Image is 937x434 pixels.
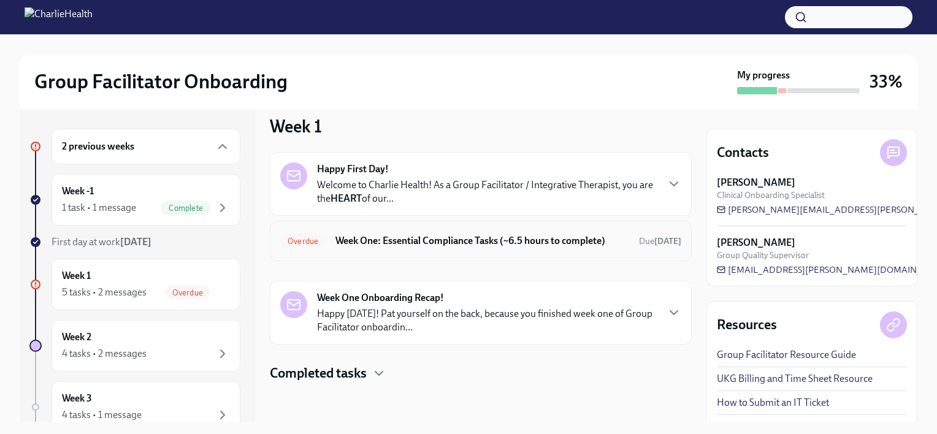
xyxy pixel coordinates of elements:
h2: Group Facilitator Onboarding [34,69,288,94]
h3: 33% [870,70,903,93]
span: Clinical Onboarding Specialist [717,189,825,201]
h6: Week One: Essential Compliance Tasks (~6.5 hours to complete) [335,234,629,248]
a: Week 34 tasks • 1 message [29,381,240,433]
span: First day at work [52,236,151,248]
strong: [PERSON_NAME] [717,236,795,249]
a: OverdueWeek One: Essential Compliance Tasks (~6.5 hours to complete)Due[DATE] [280,231,681,251]
a: UKG Billing and Time Sheet Resource [717,372,873,386]
h4: Contacts [717,143,769,162]
div: 4 tasks • 1 message [62,408,142,422]
strong: Happy First Day! [317,162,389,176]
a: First day at work[DATE] [29,235,240,249]
strong: HEART [331,192,362,204]
p: Welcome to Charlie Health! As a Group Facilitator / Integrative Therapist, you are the of our... [317,178,657,205]
h6: Week -1 [62,185,94,198]
div: 2 previous weeks [52,129,240,164]
a: Week 15 tasks • 2 messagesOverdue [29,259,240,310]
span: Overdue [280,237,326,246]
span: Complete [161,204,210,213]
a: How to Submit an IT Ticket [717,396,829,409]
a: Week -11 task • 1 messageComplete [29,174,240,226]
a: GF Onboarding Checklist [717,420,822,433]
h4: Resources [717,316,777,334]
div: 4 tasks • 2 messages [62,347,147,360]
strong: My progress [737,69,790,82]
div: 1 task • 1 message [62,201,136,215]
a: Group Facilitator Resource Guide [717,348,856,362]
strong: [PERSON_NAME] [717,176,795,189]
strong: [DATE] [654,236,681,246]
h6: Week 1 [62,269,91,283]
img: CharlieHealth [25,7,93,27]
strong: Week One Onboarding Recap! [317,291,444,305]
div: 5 tasks • 2 messages [62,286,147,299]
a: Week 24 tasks • 2 messages [29,320,240,371]
h3: Week 1 [270,115,322,137]
span: Due [639,236,681,246]
span: August 25th, 2025 10:00 [639,235,681,247]
strong: [DATE] [120,236,151,248]
h6: 2 previous weeks [62,140,134,153]
h6: Week 3 [62,392,92,405]
h4: Completed tasks [270,364,367,383]
p: Happy [DATE]! Pat yourself on the back, because you finished week one of Group Facilitator onboar... [317,307,657,334]
span: Overdue [165,288,210,297]
div: Completed tasks [270,364,692,383]
span: Group Quality Supervisor [717,249,809,261]
h6: Week 2 [62,330,91,344]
